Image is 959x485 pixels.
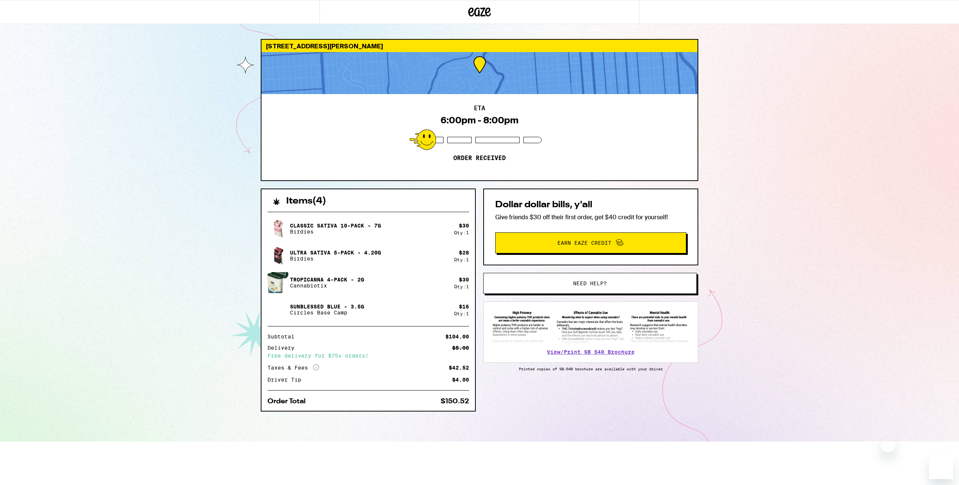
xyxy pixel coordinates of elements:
img: Sunblessed Blue - 3.5g [267,299,288,320]
div: $ 16 [459,304,469,310]
p: Circles Base Camp [290,310,364,316]
div: Delivery [267,345,300,350]
p: Birdies [290,256,381,262]
div: $ 30 [459,277,469,283]
h2: Items ( 4 ) [286,197,326,206]
div: $42.52 [449,365,469,370]
p: Printed copies of SB-540 brochure are available with your driver [483,367,698,371]
p: Sunblessed Blue - 3.5g [290,304,364,310]
p: Tropicanna 4-pack - 2g [290,277,364,283]
a: View/Print SB 540 Brochure [547,349,635,355]
div: $5.00 [452,345,469,350]
span: Need help? [573,281,607,286]
div: [STREET_ADDRESS][PERSON_NAME] [261,40,698,52]
p: Give friends $30 off their first order, get $40 credit for yourself! [495,213,686,221]
div: Qty: 1 [454,311,469,316]
div: Qty: 1 [454,284,469,289]
span: Earn Eaze Credit [557,240,611,245]
button: Earn Eaze Credit [495,232,686,253]
div: $104.00 [445,334,469,339]
p: Ultra Sativa 5-Pack - 4.20g [290,250,381,256]
img: Tropicanna 4-pack - 2g [267,267,288,299]
div: Free delivery for $75+ orders! [267,353,469,358]
div: $ 30 [459,223,469,229]
div: Order Total [267,398,311,405]
h2: Dollar dollar bills, y'all [495,201,686,210]
p: Classic Sativa 10-Pack - 7g [290,223,381,229]
div: 6:00pm - 8:00pm [441,115,518,126]
div: Qty: 1 [454,230,469,235]
button: Need help? [483,273,697,294]
iframe: Close message [881,437,896,452]
div: Subtotal [267,334,300,339]
img: SB 540 Brochure preview [491,309,690,344]
p: Birdies [290,229,381,235]
div: Driver Tip [267,377,306,382]
img: Classic Sativa 10-Pack - 7g [267,218,288,239]
div: $ 28 [459,250,469,256]
img: Ultra Sativa 5-Pack - 4.20g [267,245,288,266]
div: $150.52 [441,398,469,405]
p: Order received [453,154,506,162]
iframe: Button to launch messaging window [929,455,953,479]
h2: ETA [474,105,485,111]
div: Qty: 1 [454,257,469,262]
div: Taxes & Fees [267,364,319,371]
div: $4.00 [452,377,469,382]
p: Cannabiotix [290,283,364,289]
